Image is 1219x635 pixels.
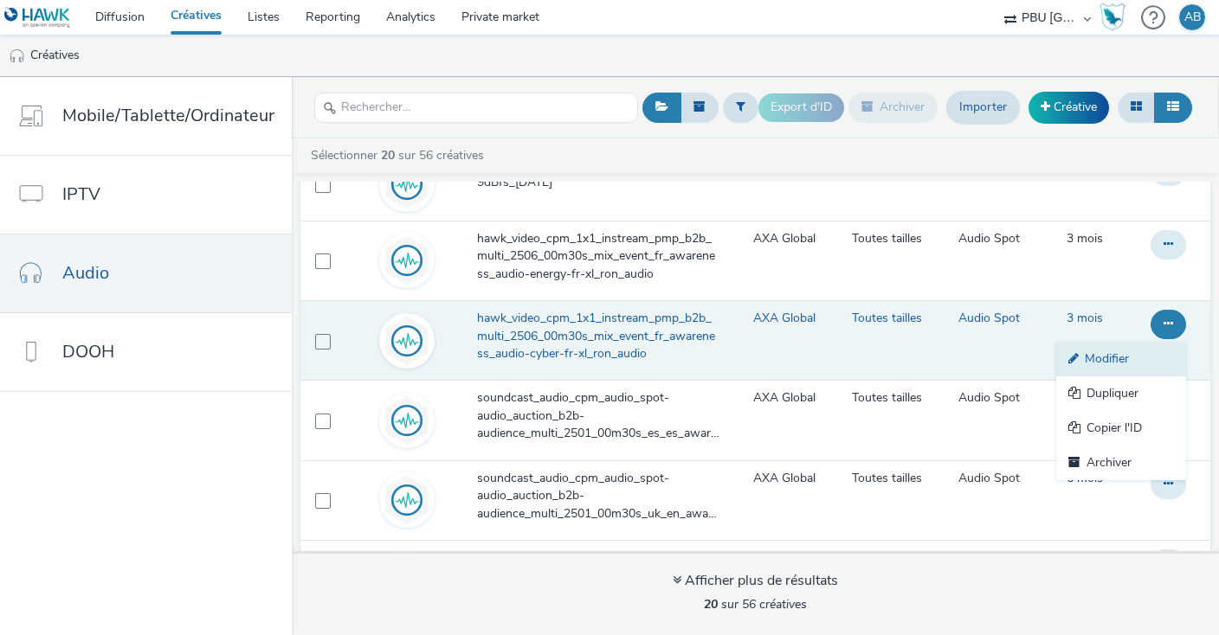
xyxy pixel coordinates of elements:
[852,470,922,487] a: Toutes tailles
[852,310,922,327] a: Toutes tailles
[1056,446,1186,480] a: Archiver
[477,230,734,292] a: hawk_video_cpm_1x1_instream_pmp_b2b_multi_2506_00m30s_mix_event_fr_awareness_audio-energy-fr-xl_r...
[758,93,844,121] button: Export d'ID
[1067,230,1103,247] a: 5 juin 2025, 16:52
[477,389,727,442] span: soundcast_audio_cpm_audio_spot-audio_auction_b2b-audience_multi_2501_00m30s_es_es_awareness_verti...
[852,230,922,247] a: Toutes tailles
[62,339,114,364] span: DOOH
[704,596,807,613] span: sur 56 créatives
[382,159,432,209] img: audio.svg
[753,230,816,247] a: AXA Global
[673,571,838,591] div: Afficher plus de résultats
[314,93,638,123] input: Rechercher...
[958,230,1020,247] a: Audio Spot
[753,389,816,407] a: AXA Global
[1067,310,1103,327] a: 5 juin 2025, 16:55
[382,235,432,285] img: audio.svg
[852,549,922,567] a: Toutes tailles
[1056,376,1186,411] a: Dupliquer
[4,7,71,29] img: undefined Logo
[958,549,1020,567] a: Audio Spot
[477,310,734,371] a: hawk_video_cpm_1x1_instream_pmp_b2b_multi_2506_00m30s_mix_event_fr_awareness_audio-cyber-fr-xl_ro...
[852,389,922,407] a: Toutes tailles
[958,389,1020,407] a: Audio Spot
[1067,230,1103,247] span: 3 mois
[477,470,734,531] a: soundcast_audio_cpm_audio_spot-audio_auction_b2b-audience_multi_2501_00m30s_uk_en_awareness_verti...
[9,48,26,65] img: audio
[382,475,432,525] img: audio.svg
[1100,3,1125,31] img: Hawk Academy
[958,310,1020,327] a: Audio Spot
[1067,549,1103,566] span: 6 mois
[477,470,727,523] span: soundcast_audio_cpm_audio_spot-audio_auction_b2b-audience_multi_2501_00m30s_uk_en_awareness_verti...
[381,147,395,164] strong: 20
[1100,3,1132,31] a: Hawk Academy
[477,310,727,362] span: hawk_video_cpm_1x1_instream_pmp_b2b_multi_2506_00m30s_mix_event_fr_awareness_audio-cyber-fr-xl_ro...
[62,260,109,285] span: Audio
[477,549,727,602] span: soundcast_audio_cpm_audio_spot-audio_auction_b2b-audience_multi_2501_00m30s_sg_en_awareness_verti...
[62,182,100,207] span: IPTV
[62,103,274,128] span: Mobile/Tablette/Ordinateur
[848,93,938,122] button: Archiver
[1067,310,1103,326] span: 3 mois
[958,470,1020,487] a: Audio Spot
[382,316,432,366] img: audio.svg
[704,596,718,613] strong: 20
[1118,93,1155,122] button: Grille
[753,549,816,567] a: AXA Global
[753,470,816,487] a: AXA Global
[1067,470,1103,486] span: 6 mois
[477,549,734,611] a: soundcast_audio_cpm_audio_spot-audio_auction_b2b-audience_multi_2501_00m30s_sg_en_awareness_verti...
[946,91,1020,124] a: Importer
[382,395,432,446] img: audio.svg
[477,230,727,283] span: hawk_video_cpm_1x1_instream_pmp_b2b_multi_2506_00m30s_mix_event_fr_awareness_audio-energy-fr-xl_r...
[1154,93,1192,122] button: Liste
[477,389,734,451] a: soundcast_audio_cpm_audio_spot-audio_auction_b2b-audience_multi_2501_00m30s_es_es_awareness_verti...
[753,310,816,327] a: AXA Global
[1184,4,1201,30] div: AB
[309,147,491,164] a: Sélectionner sur 56 créatives
[1056,342,1186,376] a: Modifier
[1067,549,1103,567] a: 7 mars 2025, 16:19
[1029,92,1109,123] a: Créative
[1056,411,1186,446] a: Copier l'ID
